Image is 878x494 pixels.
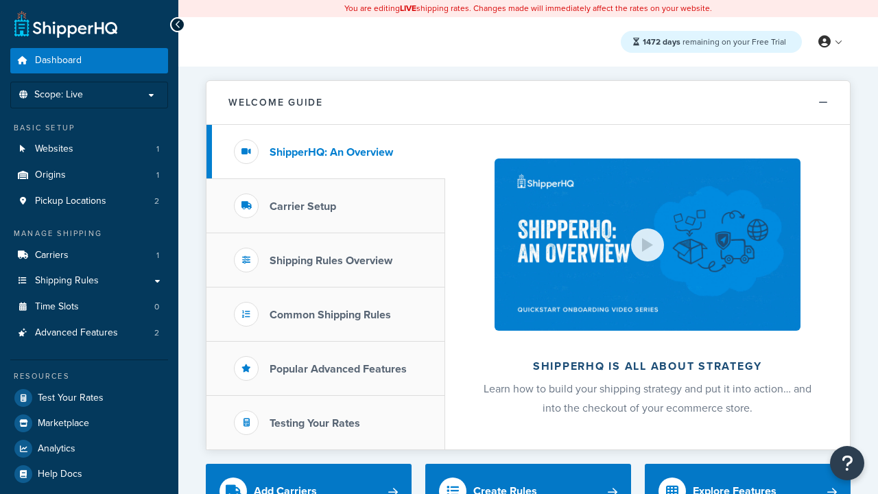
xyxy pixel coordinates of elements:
[35,275,99,287] span: Shipping Rules
[270,255,392,267] h3: Shipping Rules Overview
[34,89,83,101] span: Scope: Live
[38,418,89,430] span: Marketplace
[10,386,168,410] a: Test Your Rates
[270,200,336,213] h3: Carrier Setup
[10,436,168,461] a: Analytics
[484,381,811,416] span: Learn how to build your shipping strategy and put it into action… and into the checkout of your e...
[35,169,66,181] span: Origins
[38,443,75,455] span: Analytics
[10,228,168,239] div: Manage Shipping
[830,446,864,480] button: Open Resource Center
[35,196,106,207] span: Pickup Locations
[495,158,800,331] img: ShipperHQ is all about strategy
[643,36,680,48] strong: 1472 days
[10,294,168,320] li: Time Slots
[10,294,168,320] a: Time Slots0
[10,411,168,436] a: Marketplace
[35,55,82,67] span: Dashboard
[10,163,168,188] a: Origins1
[35,301,79,313] span: Time Slots
[156,143,159,155] span: 1
[154,301,159,313] span: 0
[482,360,814,373] h2: ShipperHQ is all about strategy
[10,320,168,346] li: Advanced Features
[228,97,323,108] h2: Welcome Guide
[643,36,786,48] span: remaining on your Free Trial
[400,2,416,14] b: LIVE
[10,163,168,188] li: Origins
[35,143,73,155] span: Websites
[38,392,104,404] span: Test Your Rates
[35,327,118,339] span: Advanced Features
[10,268,168,294] a: Shipping Rules
[270,309,391,321] h3: Common Shipping Rules
[156,169,159,181] span: 1
[10,48,168,73] a: Dashboard
[154,196,159,207] span: 2
[206,81,850,125] button: Welcome Guide
[10,137,168,162] li: Websites
[270,363,407,375] h3: Popular Advanced Features
[154,327,159,339] span: 2
[10,243,168,268] li: Carriers
[270,417,360,430] h3: Testing Your Rates
[156,250,159,261] span: 1
[270,146,393,158] h3: ShipperHQ: An Overview
[10,137,168,162] a: Websites1
[10,122,168,134] div: Basic Setup
[10,189,168,214] a: Pickup Locations2
[35,250,69,261] span: Carriers
[10,243,168,268] a: Carriers1
[10,189,168,214] li: Pickup Locations
[10,370,168,382] div: Resources
[10,320,168,346] a: Advanced Features2
[10,462,168,486] a: Help Docs
[38,469,82,480] span: Help Docs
